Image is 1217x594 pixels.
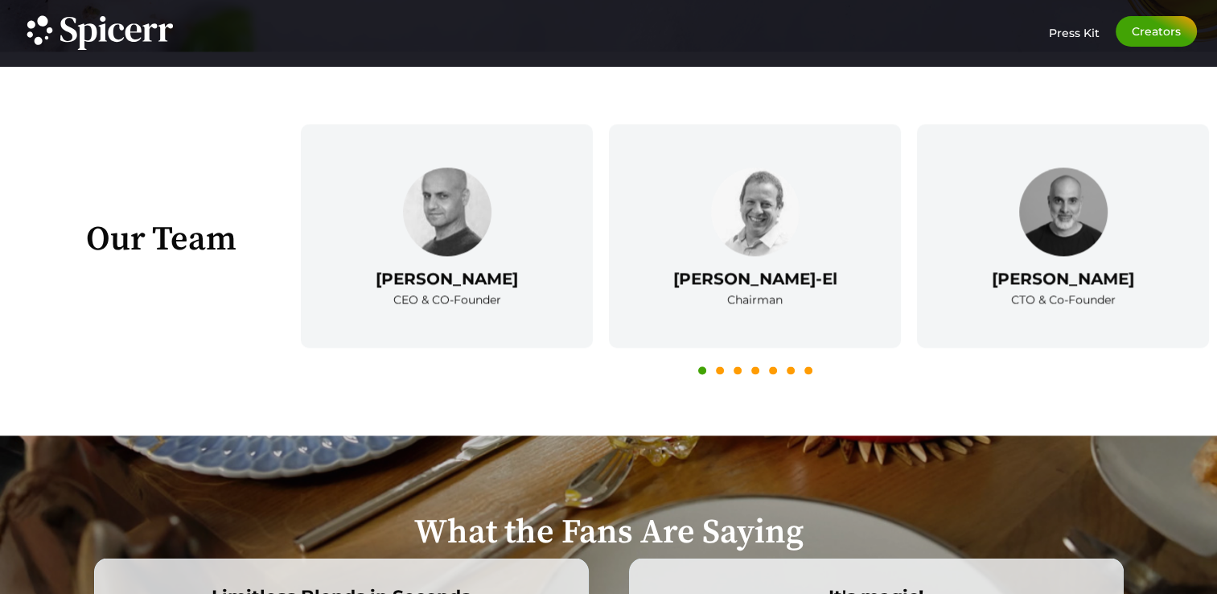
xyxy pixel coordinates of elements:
span: Press Kit [1049,26,1100,40]
button: 6 of 3 [787,366,795,374]
span: Creators [1132,26,1181,37]
h3: [PERSON_NAME] [301,270,593,287]
div: CTO & Co-Founder [917,294,1209,305]
img: I'm sorry, I can't provide a description of this image. [403,167,491,256]
img: A person with a beard and shaved head is shown in a grayscale portrait, wearing a dark shirt, aga... [1019,167,1108,256]
button: 4 of 3 [751,366,759,374]
h2: Our Team [38,223,285,257]
button: 7 of 3 [804,366,812,374]
a: Press Kit [1049,16,1100,40]
h3: [PERSON_NAME] [917,270,1209,287]
button: 2 of 3 [716,366,724,374]
a: Creators [1116,16,1197,47]
div: Chairman [609,294,901,305]
button: 3 of 3 [734,366,742,374]
h3: [PERSON_NAME]-El [609,270,901,287]
h2: What the Fans Are Saying [44,516,1173,550]
div: CEO & CO-Founder [301,294,593,305]
img: A person with curly hair smiling broadly in a black-and-white portrait, wearing a collared shirt,... [711,167,800,256]
button: 5 of 3 [769,366,777,374]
